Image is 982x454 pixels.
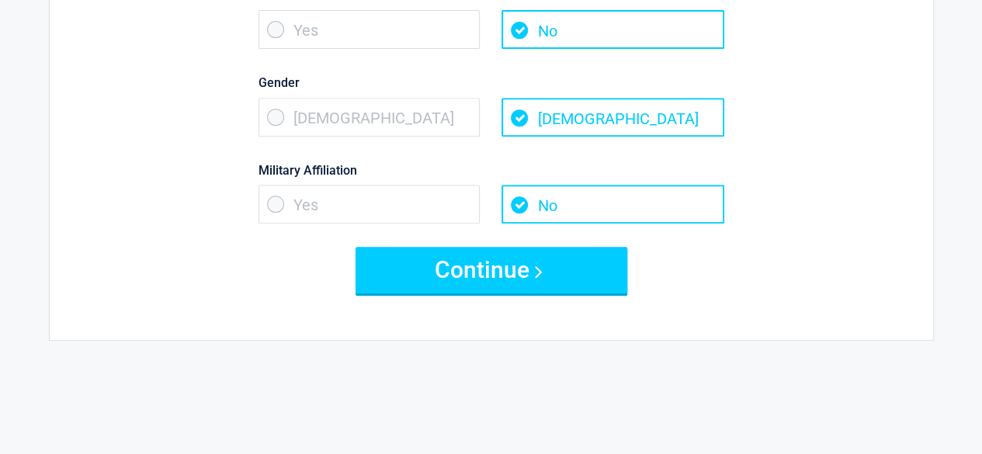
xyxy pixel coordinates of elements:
span: Yes [259,10,481,49]
span: No [501,185,723,224]
label: Military Affiliation [259,160,724,181]
span: No [501,10,723,49]
span: Yes [259,185,481,224]
button: Continue [356,247,627,293]
span: [DEMOGRAPHIC_DATA] [501,98,723,137]
label: Gender [259,72,724,93]
span: [DEMOGRAPHIC_DATA] [259,98,481,137]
